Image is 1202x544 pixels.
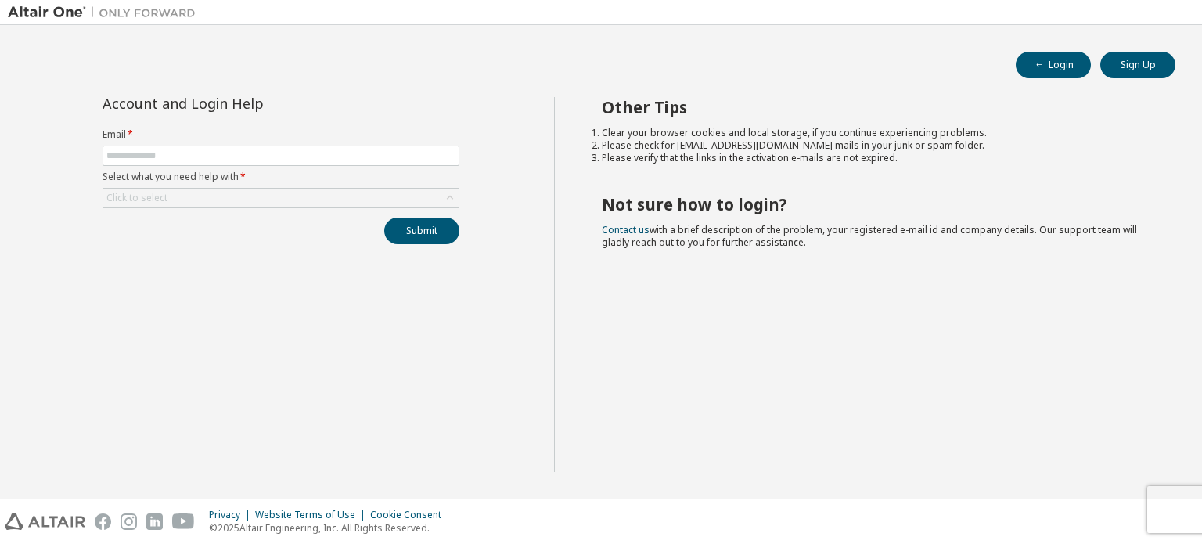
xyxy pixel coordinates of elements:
[370,509,451,521] div: Cookie Consent
[384,218,459,244] button: Submit
[209,509,255,521] div: Privacy
[602,152,1148,164] li: Please verify that the links in the activation e-mails are not expired.
[95,513,111,530] img: facebook.svg
[5,513,85,530] img: altair_logo.svg
[121,513,137,530] img: instagram.svg
[8,5,203,20] img: Altair One
[602,223,1137,249] span: with a brief description of the problem, your registered e-mail id and company details. Our suppo...
[172,513,195,530] img: youtube.svg
[255,509,370,521] div: Website Terms of Use
[103,189,459,207] div: Click to select
[602,194,1148,214] h2: Not sure how to login?
[602,127,1148,139] li: Clear your browser cookies and local storage, if you continue experiencing problems.
[602,97,1148,117] h2: Other Tips
[103,171,459,183] label: Select what you need help with
[103,97,388,110] div: Account and Login Help
[1100,52,1175,78] button: Sign Up
[146,513,163,530] img: linkedin.svg
[106,192,167,204] div: Click to select
[602,223,650,236] a: Contact us
[602,139,1148,152] li: Please check for [EMAIL_ADDRESS][DOMAIN_NAME] mails in your junk or spam folder.
[209,521,451,535] p: © 2025 Altair Engineering, Inc. All Rights Reserved.
[103,128,459,141] label: Email
[1016,52,1091,78] button: Login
